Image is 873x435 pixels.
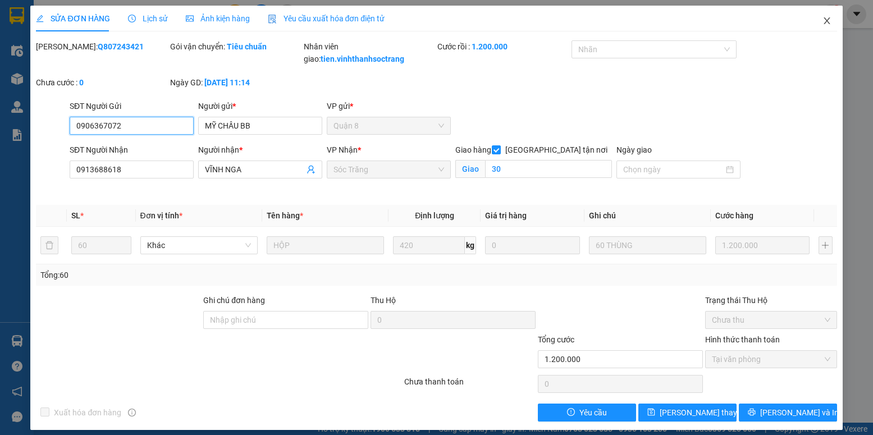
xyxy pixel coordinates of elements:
[36,40,167,53] div: [PERSON_NAME]:
[40,269,337,281] div: Tổng: 60
[203,311,368,329] input: Ghi chú đơn hàng
[36,76,167,89] div: Chưa cước :
[128,15,136,22] span: clock-circle
[455,145,491,154] span: Giao hàng
[819,236,832,254] button: plus
[327,100,451,112] div: VP gửi
[333,161,444,178] span: Sóc Trăng
[198,100,322,112] div: Người gửi
[465,236,476,254] span: kg
[712,312,830,328] span: Chưa thu
[36,15,44,22] span: edit
[739,404,837,422] button: printer[PERSON_NAME] và In
[49,406,126,419] span: Xuất hóa đơn hàng
[647,408,655,417] span: save
[79,78,84,87] b: 0
[98,42,144,51] b: Q807243421
[40,236,58,254] button: delete
[198,144,322,156] div: Người nhận
[638,404,737,422] button: save[PERSON_NAME] thay đổi
[415,211,454,220] span: Định lượng
[371,296,396,305] span: Thu Hộ
[267,236,384,254] input: VD: Bàn, Ghế
[538,404,636,422] button: exclamation-circleYêu cầu
[186,15,194,22] span: picture
[170,40,301,53] div: Gói vận chuyển:
[204,78,250,87] b: [DATE] 11:14
[579,406,607,419] span: Yêu cầu
[71,211,80,220] span: SL
[268,14,385,23] span: Yêu cầu xuất hóa đơn điện tử
[307,165,316,174] span: user-add
[128,14,168,23] span: Lịch sử
[705,335,780,344] label: Hình thức thanh toán
[822,16,831,25] span: close
[748,408,756,417] span: printer
[485,211,527,220] span: Giá trị hàng
[584,205,711,227] th: Ghi chú
[203,296,265,305] label: Ghi chú đơn hàng
[589,236,706,254] input: Ghi Chú
[333,117,444,134] span: Quận 8
[70,100,194,112] div: SĐT Người Gửi
[485,236,579,254] input: 0
[715,236,810,254] input: 0
[455,160,485,178] span: Giao
[128,409,136,416] span: info-circle
[304,40,435,65] div: Nhân viên giao:
[268,15,277,24] img: icon
[70,144,194,156] div: SĐT Người Nhận
[472,42,508,51] b: 1.200.000
[712,351,830,368] span: Tại văn phòng
[538,335,574,344] span: Tổng cước
[327,145,358,154] span: VP Nhận
[501,144,612,156] span: [GEOGRAPHIC_DATA] tận nơi
[616,145,652,154] label: Ngày giao
[760,406,839,419] span: [PERSON_NAME] và In
[321,54,404,63] b: tien.vinhthanhsoctrang
[186,14,250,23] span: Ảnh kiện hàng
[705,294,837,306] div: Trạng thái Thu Hộ
[227,42,267,51] b: Tiêu chuẩn
[660,406,749,419] span: [PERSON_NAME] thay đổi
[170,76,301,89] div: Ngày GD:
[715,211,753,220] span: Cước hàng
[567,408,575,417] span: exclamation-circle
[403,376,537,395] div: Chưa thanh toán
[140,211,182,220] span: Đơn vị tính
[36,14,109,23] span: SỬA ĐƠN HÀNG
[623,163,724,176] input: Ngày giao
[811,6,843,37] button: Close
[147,237,251,254] span: Khác
[437,40,569,53] div: Cước rồi :
[267,211,303,220] span: Tên hàng
[485,160,611,178] input: Giao tận nơi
